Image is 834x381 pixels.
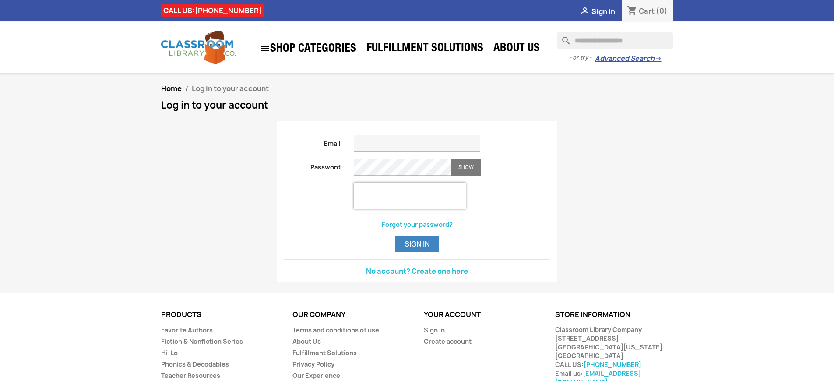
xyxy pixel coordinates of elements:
[580,7,615,16] a:  Sign in
[161,337,243,346] a: Fiction & Nonfiction Series
[161,100,673,110] h1: Log in to your account
[161,311,279,319] p: Products
[591,7,615,16] span: Sign in
[161,349,178,357] a: Hi-Lo
[278,159,348,172] label: Password
[292,349,357,357] a: Fulfillment Solutions
[569,53,595,62] span: - or try -
[278,135,348,148] label: Email
[292,337,321,346] a: About Us
[192,84,269,93] span: Log in to your account
[627,6,637,17] i: shopping_cart
[161,31,236,64] img: Classroom Library Company
[595,54,661,63] a: Advanced Search→
[395,236,439,252] button: Sign in
[161,4,264,17] div: CALL US:
[292,371,340,380] a: Our Experience
[292,360,334,368] a: Privacy Policy
[382,220,453,229] a: Forgot your password?
[424,310,481,319] a: Your account
[366,266,468,276] a: No account? Create one here
[451,159,481,176] button: Show
[584,360,641,369] a: [PHONE_NUMBER]
[655,54,661,63] span: →
[489,40,544,58] a: About Us
[195,6,262,15] a: [PHONE_NUMBER]
[161,326,213,334] a: Favorite Authors
[580,7,590,17] i: 
[424,337,472,346] a: Create account
[424,326,445,334] a: Sign in
[292,326,379,334] a: Terms and conditions of use
[555,311,673,319] p: Store information
[656,6,668,16] span: (0)
[362,40,488,58] a: Fulfillment Solutions
[260,43,270,54] i: 
[557,32,568,42] i: search
[639,6,655,16] span: Cart
[292,311,411,319] p: Our company
[161,84,182,93] a: Home
[161,371,220,380] a: Teacher Resources
[354,183,466,209] iframe: reCAPTCHA
[354,159,451,176] input: Password input
[557,32,673,49] input: Search
[255,39,361,58] a: SHOP CATEGORIES
[161,360,229,368] a: Phonics & Decodables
